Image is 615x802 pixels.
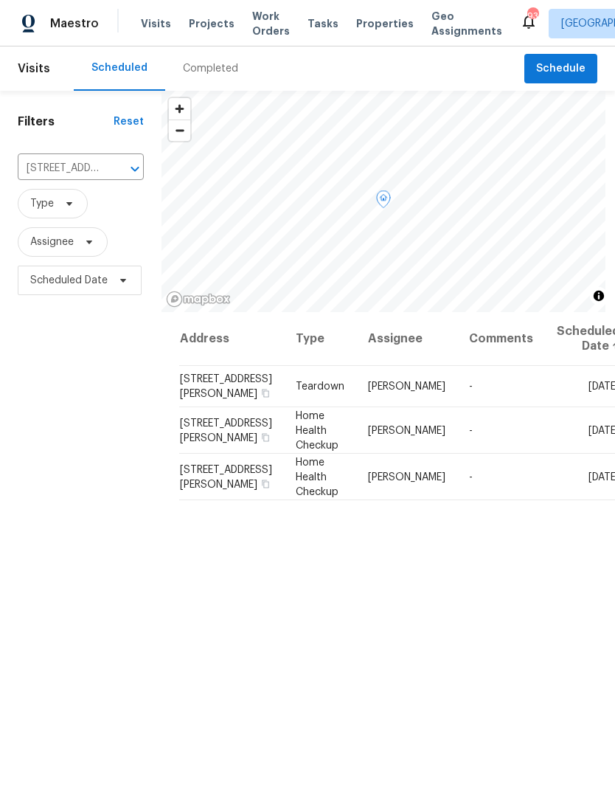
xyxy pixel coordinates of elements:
[169,120,190,141] button: Zoom out
[18,52,50,85] span: Visits
[166,291,231,308] a: Mapbox homepage
[527,9,538,24] div: 93
[284,312,356,366] th: Type
[307,18,338,29] span: Tasks
[356,312,457,366] th: Assignee
[536,60,586,78] span: Schedule
[18,114,114,129] h1: Filters
[125,159,145,179] button: Open
[368,381,445,392] span: [PERSON_NAME]
[594,288,603,304] span: Toggle attribution
[469,381,473,392] span: -
[524,54,597,84] button: Schedule
[30,235,74,249] span: Assignee
[114,114,144,129] div: Reset
[30,273,108,288] span: Scheduled Date
[469,471,473,482] span: -
[18,157,102,180] input: Search for an address...
[590,287,608,305] button: Toggle attribution
[189,16,234,31] span: Projects
[180,418,272,443] span: [STREET_ADDRESS][PERSON_NAME]
[161,91,605,312] canvas: Map
[259,387,272,400] button: Copy Address
[296,381,344,392] span: Teardown
[50,16,99,31] span: Maestro
[457,312,545,366] th: Comments
[169,98,190,120] button: Zoom in
[356,16,414,31] span: Properties
[183,61,238,76] div: Completed
[180,464,272,489] span: [STREET_ADDRESS][PERSON_NAME]
[259,477,272,490] button: Copy Address
[296,410,338,450] span: Home Health Checkup
[368,471,445,482] span: [PERSON_NAME]
[296,457,338,497] span: Home Health Checkup
[30,196,54,211] span: Type
[252,9,290,38] span: Work Orders
[431,9,502,38] span: Geo Assignments
[376,190,391,213] div: Map marker
[141,16,171,31] span: Visits
[179,312,284,366] th: Address
[368,425,445,435] span: [PERSON_NAME]
[259,430,272,443] button: Copy Address
[469,425,473,435] span: -
[91,61,147,75] div: Scheduled
[180,374,272,399] span: [STREET_ADDRESS][PERSON_NAME]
